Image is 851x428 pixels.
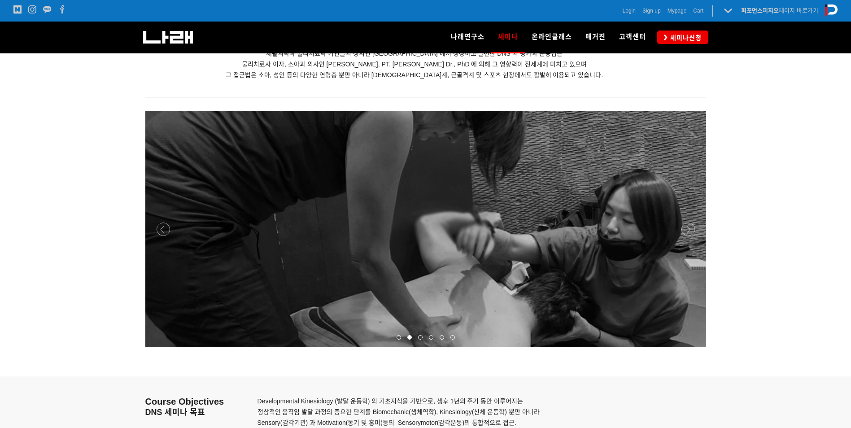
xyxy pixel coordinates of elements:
[491,22,525,53] a: 세미나
[257,408,540,415] span: 정상적인 움직임 발달 과정의 중요한 단계를 Biomechanic(생체역학), Kinesiology(신체 운동학) 뿐만 아니라
[498,30,518,44] span: 세미나
[612,22,653,53] a: 고객센터
[451,33,484,41] span: 나래연구소
[741,7,779,14] strong: 퍼포먼스피지오
[668,6,687,15] a: Mypage
[145,397,224,406] span: Course Objectives
[444,22,491,53] a: 나래연구소
[657,31,708,44] a: 세미나신청
[619,33,646,41] span: 고객센터
[242,61,587,68] span: 물리치료사 이자, 소아과 의사인 [PERSON_NAME], PT. [PERSON_NAME] Dr., PhD 에 의해 그 영향력이 전세계에 미치고 있으며
[145,408,205,417] span: DNS 세미나 목표
[226,71,603,79] span: 그 접근법은 소아, 성인 등의 다양한 연령층 뿐만 아니라 [DEMOGRAPHIC_DATA]계, 근골격계 및 스포츠 현장에서도 활발히 이용되고 있습니다.
[642,6,661,15] a: Sign up
[741,7,818,14] a: 퍼포먼스피지오페이지 바로가기
[525,22,579,53] a: 온라인클래스
[266,50,562,57] span: 재활의학과 물리치료학 거인들의 성지인 [GEOGRAPHIC_DATA] 에서 성장하고 발전한 DNS 의 평가과 운동법은
[257,397,524,405] span: Developmental Kinesiology (발달 운동학) 의 기초지식을 기반으로, 생후 1년의 주기 동안 이루어지는
[257,419,516,426] span: Sensory(감각기관) 과 Motivation(동기 및 흥미) 의 Sensorymotor(감각운동)의 통합적으로 접근.
[579,22,612,53] a: 매거진
[668,33,702,42] span: 세미나신청
[585,33,606,41] span: 매거진
[383,419,388,426] span: 등
[693,6,703,15] a: Cart
[532,33,572,41] span: 온라인클래스
[623,6,636,15] a: Login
